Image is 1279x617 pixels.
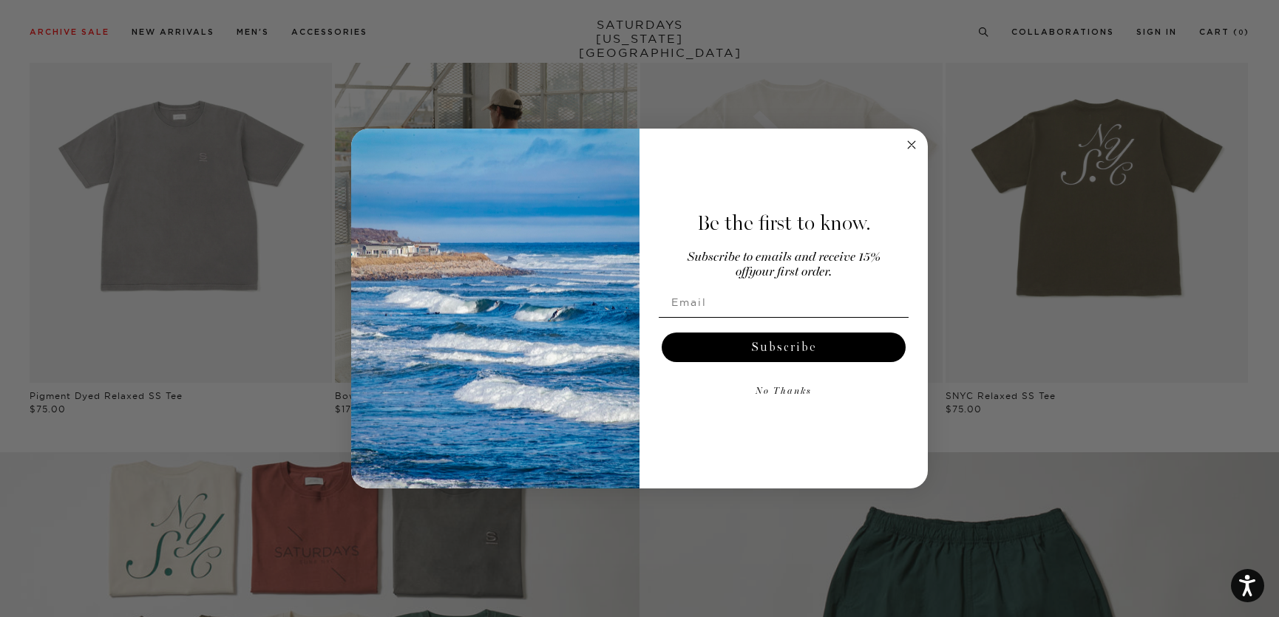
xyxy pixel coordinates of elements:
img: underline [659,317,909,318]
button: No Thanks [659,377,909,406]
input: Email [659,287,909,317]
span: Be the first to know. [697,211,871,236]
img: 125c788d-000d-4f3e-b05a-1b92b2a23ec9.jpeg [351,129,639,489]
span: off [736,266,749,279]
button: Subscribe [662,333,906,362]
button: Close dialog [903,136,920,154]
span: Subscribe to emails and receive 15% [688,251,881,264]
span: your first order. [749,266,832,279]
